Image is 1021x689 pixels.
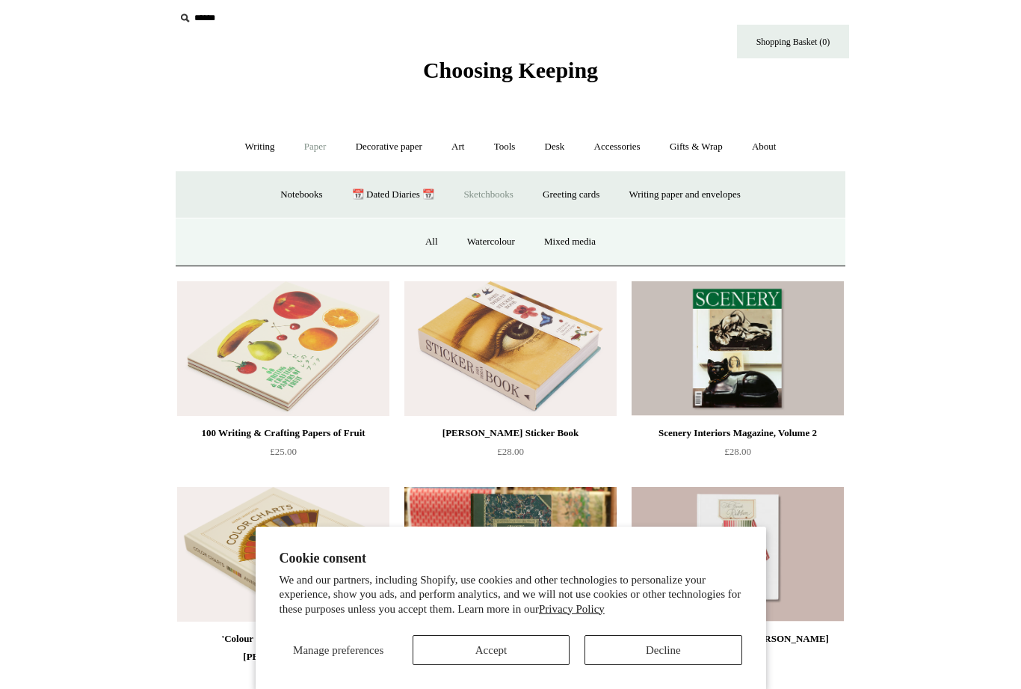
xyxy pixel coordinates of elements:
[267,175,336,215] a: Notebooks
[635,424,840,442] div: Scenery Interiors Magazine, Volume 2
[632,424,844,486] a: Scenery Interiors Magazine, Volume 2 £28.00
[656,127,736,167] a: Gifts & Wrap
[404,281,617,416] a: John Derian Sticker Book John Derian Sticker Book
[404,487,617,622] img: One Hundred Marbled Papers, John Jeffery - Edition 1 of 2
[724,446,751,457] span: £28.00
[342,127,436,167] a: Decorative paper
[181,424,386,442] div: 100 Writing & Crafting Papers of Fruit
[438,127,478,167] a: Art
[232,127,289,167] a: Writing
[632,281,844,416] a: Scenery Interiors Magazine, Volume 2 Scenery Interiors Magazine, Volume 2
[450,175,526,215] a: Sketchbooks
[581,127,654,167] a: Accessories
[291,127,340,167] a: Paper
[177,487,389,622] img: 'Colour Charts: A History' by Anne Varichon
[423,58,598,82] span: Choosing Keeping
[177,281,389,416] img: 100 Writing & Crafting Papers of Fruit
[738,127,790,167] a: About
[616,175,754,215] a: Writing paper and envelopes
[584,635,741,665] button: Decline
[539,603,605,615] a: Privacy Policy
[181,630,386,666] div: 'Colour Charts: A History' by [PERSON_NAME]
[529,175,613,215] a: Greeting cards
[404,424,617,486] a: [PERSON_NAME] Sticker Book £28.00
[531,127,579,167] a: Desk
[293,644,383,656] span: Manage preferences
[404,487,617,622] a: One Hundred Marbled Papers, John Jeffery - Edition 1 of 2 One Hundred Marbled Papers, John Jeffer...
[531,222,609,262] a: Mixed media
[454,222,528,262] a: Watercolour
[481,127,529,167] a: Tools
[632,487,844,622] a: 'The French Ribbon' by Suzanne Slesin 'The French Ribbon' by Suzanne Slesin
[177,281,389,416] a: 100 Writing & Crafting Papers of Fruit 100 Writing & Crafting Papers of Fruit
[413,635,570,665] button: Accept
[408,424,613,442] div: [PERSON_NAME] Sticker Book
[177,487,389,622] a: 'Colour Charts: A History' by Anne Varichon 'Colour Charts: A History' by Anne Varichon
[404,281,617,416] img: John Derian Sticker Book
[280,635,398,665] button: Manage preferences
[632,281,844,416] img: Scenery Interiors Magazine, Volume 2
[423,70,598,80] a: Choosing Keeping
[632,487,844,622] img: 'The French Ribbon' by Suzanne Slesin
[737,25,849,58] a: Shopping Basket (0)
[177,424,389,486] a: 100 Writing & Crafting Papers of Fruit £25.00
[280,573,742,617] p: We and our partners, including Shopify, use cookies and other technologies to personalize your ex...
[280,551,742,566] h2: Cookie consent
[270,446,297,457] span: £25.00
[497,446,524,457] span: £28.00
[412,222,451,262] a: All
[339,175,448,215] a: 📆 Dated Diaries 📆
